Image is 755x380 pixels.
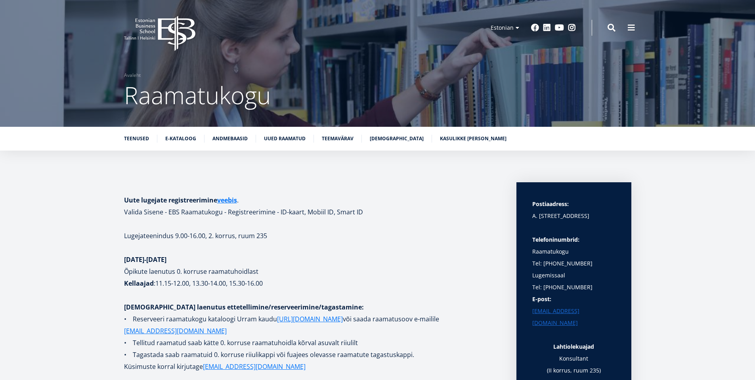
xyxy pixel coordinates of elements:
strong: Postiaadress: [532,200,569,208]
p: Küsimuste korral kirjutage [124,361,501,372]
a: Avaleht [124,71,141,79]
strong: Kellaajad [124,279,154,288]
a: Uued raamatud [264,135,306,143]
a: Facebook [531,24,539,32]
a: Linkedin [543,24,551,32]
a: Andmebaasid [212,135,248,143]
a: Youtube [555,24,564,32]
strong: [DATE]-[DATE] [124,255,166,264]
strong: Telefoninumbrid: [532,236,579,243]
p: • Tagastada saab raamatuid 0. korruse riiulikappi või fuajees olevasse raamatute tagastuskappi. [124,349,501,361]
strong: Uute lugejate registreerimine [124,196,237,204]
p: Tel: [PHONE_NUMBER] [532,281,615,293]
a: Instagram [568,24,576,32]
a: [EMAIL_ADDRESS][DOMAIN_NAME] [203,361,306,372]
p: : [124,265,501,301]
strong: E-post: [532,295,551,303]
a: veebis [217,194,237,206]
p: A. [STREET_ADDRESS] [532,210,615,222]
a: E-kataloog [165,135,196,143]
p: Raamatukogu [532,234,615,258]
a: Teenused [124,135,149,143]
p: • Reserveeri raamatukogu kataloogi Urram kaudu või saada raamatusoov e-mailile [124,313,501,337]
strong: [DEMOGRAPHIC_DATA] laenutus ettetellimine/reserveerimine/tagastamine: [124,303,364,311]
b: Õpikute laenutus 0. korruse raamatuhoidlast [124,267,258,276]
h1: . Valida Sisene - EBS Raamatukogu - Registreerimine - ID-kaart, Mobiil ID, Smart ID [124,194,501,218]
a: Kasulikke [PERSON_NAME] [440,135,507,143]
p: Lugejateenindus 9.00-16.00, 2. korrus, ruum 235 [124,230,501,242]
strong: Lahtiolekuajad [553,343,594,350]
a: [DEMOGRAPHIC_DATA] [370,135,424,143]
a: [URL][DOMAIN_NAME] [277,313,343,325]
p: Tel: [PHONE_NUMBER] Lugemissaal [532,258,615,281]
span: Raamatukogu [124,79,271,111]
p: • Tellitud raamatud saab kätte 0. korruse raamatuhoidla kõrval asuvalt riiulilt [124,337,501,349]
a: [EMAIL_ADDRESS][DOMAIN_NAME] [124,325,227,337]
a: Teemavärav [322,135,354,143]
a: [EMAIL_ADDRESS][DOMAIN_NAME] [532,305,615,329]
b: 11.15-12.00, 13.30-14.00, 15.30-16.00 [155,279,263,288]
